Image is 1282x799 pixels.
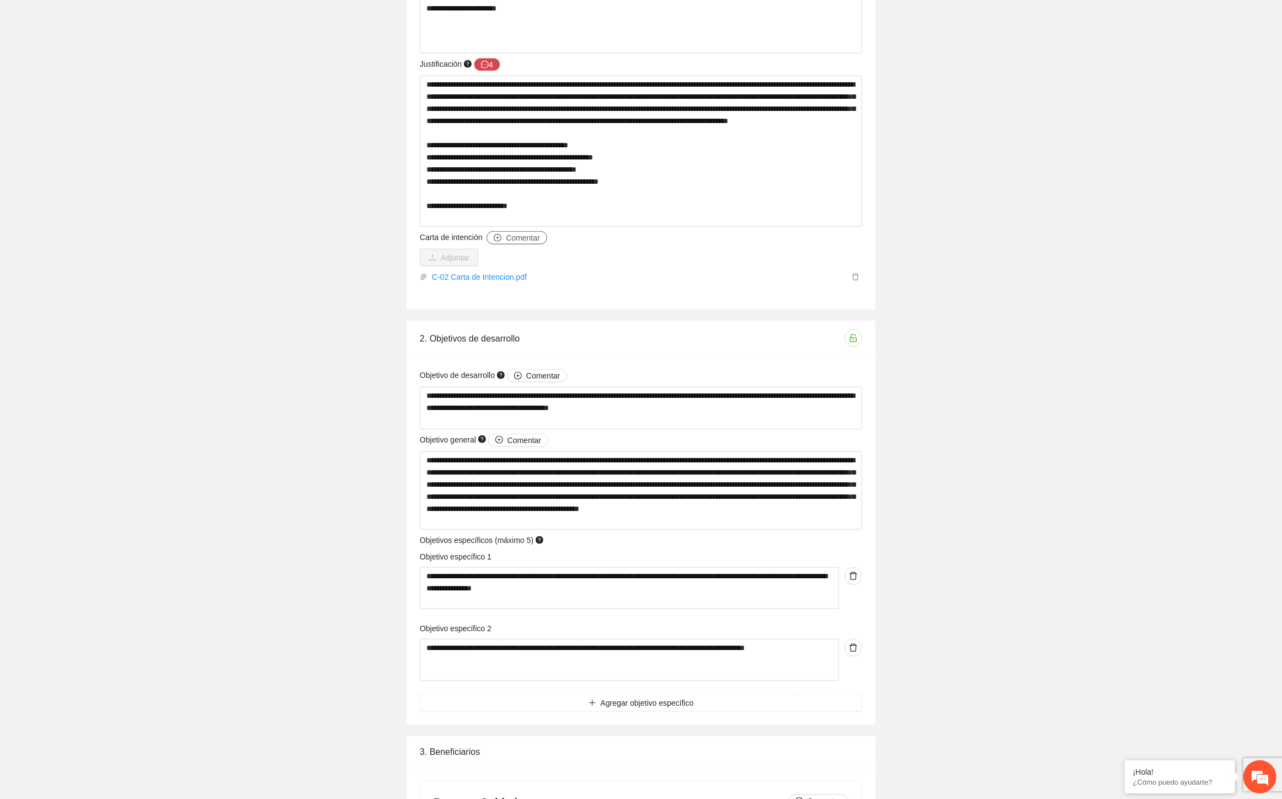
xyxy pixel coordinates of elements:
div: ¡Hola! [1133,768,1227,776]
span: paper-clip [420,273,428,281]
span: message [481,61,489,70]
span: question-circle [536,536,543,544]
button: unlock [845,329,862,347]
span: unlock [845,334,862,343]
span: delete [845,572,862,580]
div: 3. Beneficiarios [420,736,862,768]
button: Objetivo general question-circle [488,434,548,447]
span: uploadAdjuntar [420,253,478,262]
a: C-02 Carta de Intencion.pdf [428,271,849,283]
span: Objetivo de desarrollo [420,369,567,382]
p: ¿Cómo puedo ayudarte? [1133,778,1227,786]
span: plus-circle [514,372,522,381]
button: Objetivo de desarrollo question-circle [507,369,567,382]
span: Estamos en línea. [64,147,152,259]
button: Carta de intención [487,231,547,244]
span: Justificación [420,58,500,71]
span: question-circle [464,60,472,68]
span: Comentar [508,434,541,446]
button: delete [845,567,862,585]
span: question-circle [478,435,486,443]
div: Chatee con nosotros ahora [57,56,185,71]
span: plus-circle [495,436,503,445]
textarea: Escriba su mensaje y pulse “Intro” [6,301,210,340]
span: question-circle [497,371,505,379]
span: Objetivos específicos (máximo 5) [420,534,546,546]
span: Carta de intención [420,231,547,244]
button: uploadAdjuntar [420,249,478,267]
div: 2. Objetivos de desarrollo [420,323,843,354]
button: plusAgregar objetivo específico [420,694,862,712]
span: Agregar objetivo específico [601,697,694,709]
span: plus-circle [494,234,501,243]
span: Comentar [506,232,539,244]
button: delete [849,271,862,283]
button: delete [845,639,862,657]
span: Objetivo general [420,434,548,447]
span: plus [589,699,596,708]
button: Justificación question-circle [474,58,500,71]
span: delete [845,643,862,652]
label: Objetivo específico 2 [420,622,492,635]
span: Comentar [526,370,560,382]
label: Objetivo específico 1 [420,551,492,563]
span: delete [850,273,862,281]
div: Minimizar ventana de chat en vivo [181,6,207,32]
